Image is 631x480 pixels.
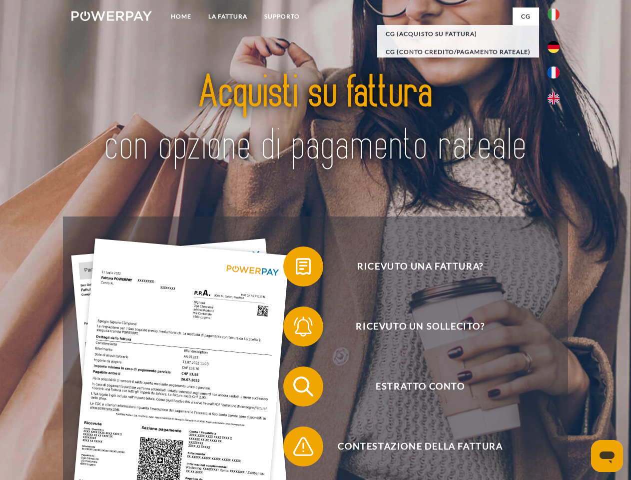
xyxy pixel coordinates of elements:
[95,48,536,191] img: title-powerpay_it.svg
[200,7,256,25] a: LA FATTURA
[291,314,316,339] img: qb_bell.svg
[298,366,543,406] span: Estratto conto
[291,254,316,279] img: qb_bill.svg
[256,7,308,25] a: Supporto
[377,43,539,61] a: CG (Conto Credito/Pagamento rateale)
[283,246,543,286] button: Ricevuto una fattura?
[548,92,560,104] img: en
[377,25,539,43] a: CG (Acquisto su fattura)
[162,7,200,25] a: Home
[548,66,560,78] img: fr
[283,306,543,346] button: Ricevuto un sollecito?
[591,440,623,472] iframe: Pulsante per aprire la finestra di messaggistica
[283,426,543,466] button: Contestazione della fattura
[298,426,543,466] span: Contestazione della fattura
[291,374,316,399] img: qb_search.svg
[548,8,560,20] img: it
[548,41,560,53] img: de
[291,434,316,459] img: qb_warning.svg
[283,366,543,406] button: Estratto conto
[298,306,543,346] span: Ricevuto un sollecito?
[513,7,539,25] a: CG
[71,11,152,21] img: logo-powerpay-white.svg
[298,246,543,286] span: Ricevuto una fattura?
